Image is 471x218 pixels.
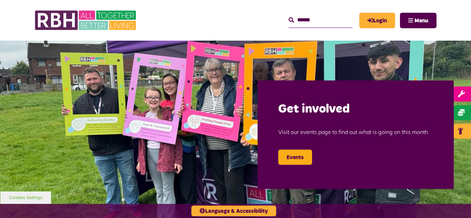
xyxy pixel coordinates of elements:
[278,149,312,165] a: Events
[191,206,276,216] button: Language & Accessibility
[400,13,437,28] button: Navigation
[34,7,138,34] img: RBH
[278,117,433,146] p: Visit our events page to find out what is going on this month
[414,18,428,23] span: Menu
[359,13,395,28] a: MyRBH
[278,101,433,117] h2: Get involved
